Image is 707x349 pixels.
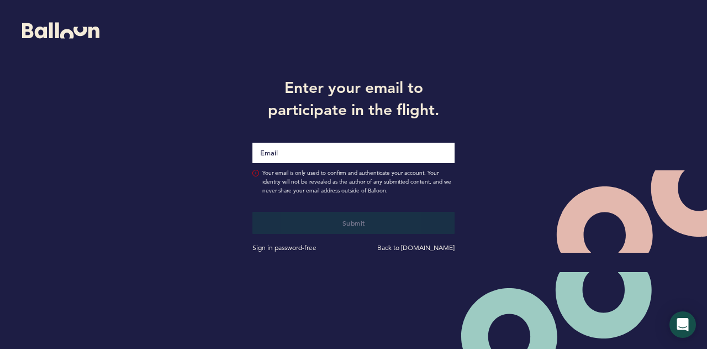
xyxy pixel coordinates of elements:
input: Email [252,143,455,163]
a: Back to [DOMAIN_NAME] [377,243,455,252]
a: Sign in password-free [252,243,316,252]
span: Your email is only used to confirm and authenticate your account. Your identity will not be revea... [262,169,455,195]
button: Submit [252,212,455,234]
h1: Enter your email to participate in the flight. [244,76,463,121]
div: Open Intercom Messenger [669,311,696,338]
span: Submit [342,218,365,227]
